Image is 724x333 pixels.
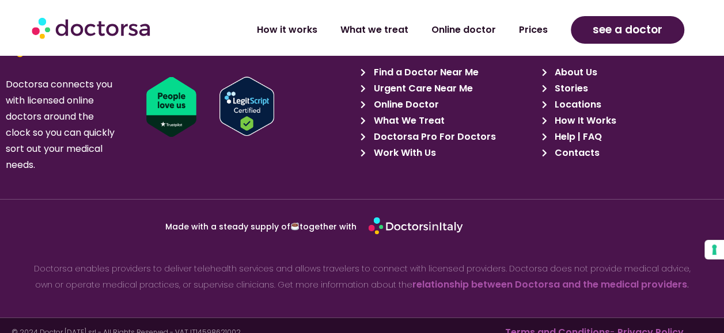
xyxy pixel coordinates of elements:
a: How It Works [541,113,715,129]
a: Prices [507,17,559,43]
a: see a doctor [571,16,684,44]
p: Made with a steady supply of together with [52,222,357,231]
p: Doctorsa connects you with licensed online doctors around the clock so you can quickly sort out y... [6,76,115,173]
span: Find a Doctor Near Me [371,64,479,81]
span: Doctorsa Pro For Doctors [371,129,496,145]
span: Online Doctor [371,97,439,113]
a: What we treat [329,17,420,43]
span: Help | FAQ [552,129,602,145]
a: What We Treat [361,113,535,129]
span: How It Works [552,113,616,129]
span: Work With Us [371,145,436,161]
p: Doctorsa enables providers to deliver telehealth services and allows travelers to connect with li... [27,260,697,292]
span: Urgent Care Near Me [371,81,473,97]
img: Verify Approval for www.doctorsa.com [219,76,274,136]
a: Contacts [541,145,715,161]
span: see a doctor [593,21,662,39]
a: Urgent Care Near Me [361,81,535,97]
a: Verify LegitScript Approval for www.doctorsa.com [219,76,367,136]
a: relationship between Doctorsa and the medical providers [412,277,687,290]
a: Online doctor [420,17,507,43]
span: About Us [552,64,597,81]
span: Locations [552,97,601,113]
a: Help | FAQ [541,129,715,145]
span: What We Treat [371,113,445,129]
a: Find a Doctor Near Me [361,64,535,81]
strong: . [687,278,689,290]
a: Work With Us [361,145,535,161]
button: Your consent preferences for tracking technologies [704,240,724,259]
a: Doctorsa Pro For Doctors [361,129,535,145]
a: Online Doctor [361,97,535,113]
a: Stories [541,81,715,97]
a: Locations [541,97,715,113]
span: Contacts [552,145,600,161]
a: About Us [541,64,715,81]
img: ☕ [291,222,299,230]
a: How it works [245,17,329,43]
nav: Menu [195,17,559,43]
span: Stories [552,81,588,97]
